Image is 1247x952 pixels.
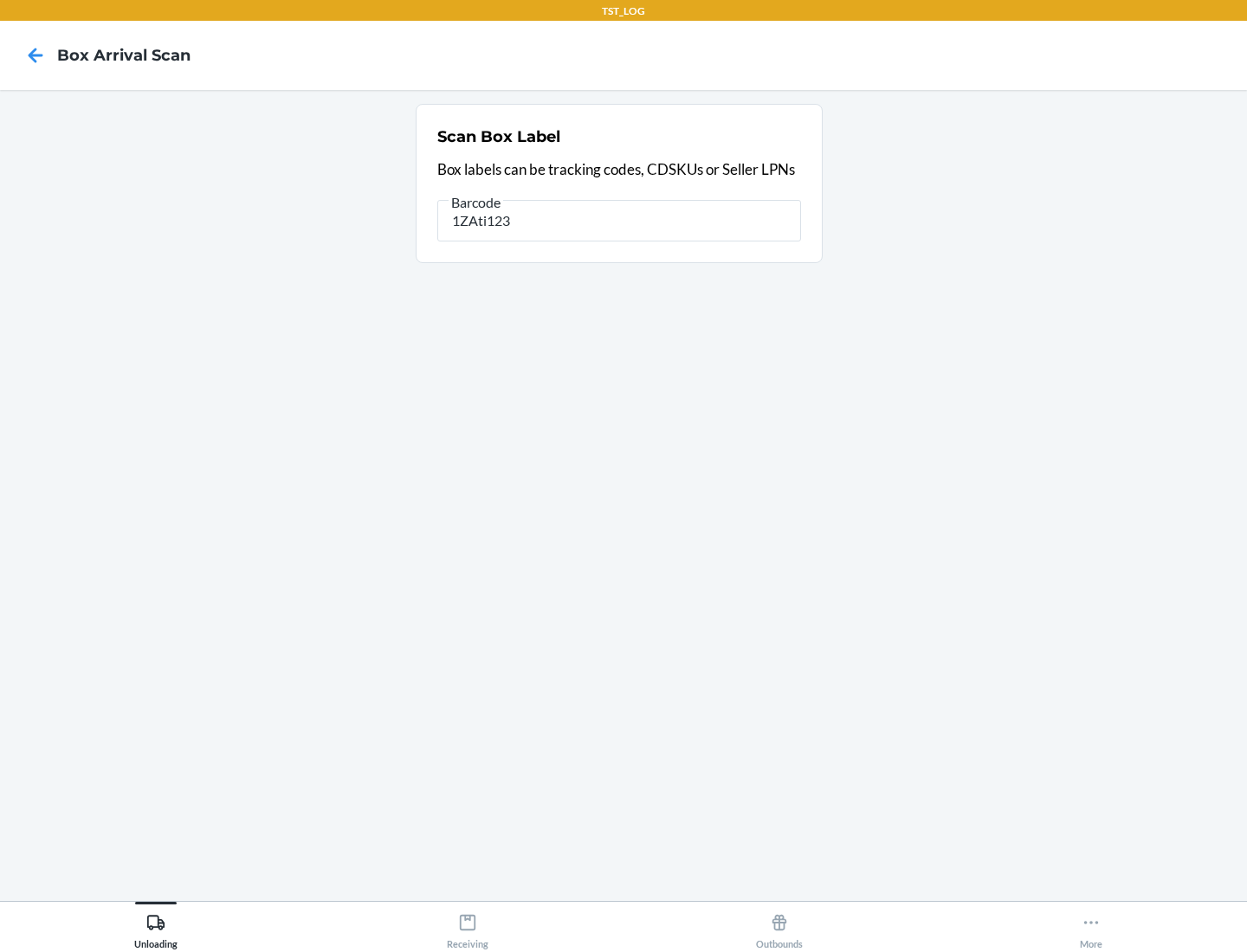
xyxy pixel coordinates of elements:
[447,906,488,949] div: Receiving
[437,158,801,181] p: Box labels can be tracking codes, CDSKUs or Seller LPNs
[57,44,191,67] h4: Box Arrival Scan
[449,194,503,211] span: Barcode
[1080,906,1102,949] div: More
[602,3,645,19] p: TST_LOG
[437,125,560,148] h2: Scan Box Label
[623,902,935,949] button: Outbounds
[134,906,178,949] div: Unloading
[935,902,1247,949] button: More
[756,906,803,949] div: Outbounds
[437,200,801,241] input: Barcode
[312,902,623,949] button: Receiving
